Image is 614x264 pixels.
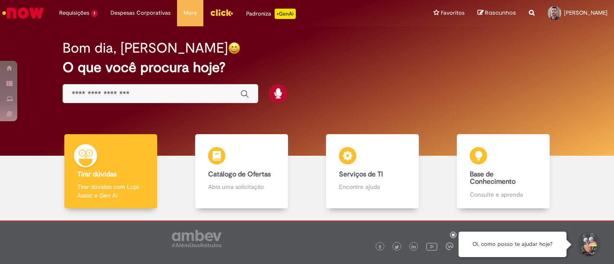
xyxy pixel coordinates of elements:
b: Catálogo de Ofertas [208,170,271,179]
img: happy-face.png [228,42,241,54]
h2: Bom dia, [PERSON_NAME] [63,41,228,56]
span: Rascunhos [485,9,516,17]
img: logo_footer_facebook.png [378,245,382,249]
a: Serviços de TI Encontre ajuda [307,134,438,209]
p: +GenAi [275,9,296,19]
span: More [184,9,197,17]
p: Abra uma solicitação [208,182,275,191]
b: Serviços de TI [339,170,383,179]
span: Despesas Corporativas [111,9,171,17]
img: logo_footer_linkedin.png [411,245,416,250]
b: Tirar dúvidas [77,170,117,179]
span: 1 [91,10,98,17]
img: logo_footer_ambev_rotulo_gray.png [172,230,222,247]
img: click_logo_yellow_360x200.png [210,6,233,19]
img: ServiceNow [1,4,45,22]
span: [PERSON_NAME] [564,9,608,16]
h2: O que você procura hoje? [63,60,551,75]
p: Consulte e aprenda [470,190,536,199]
p: Encontre ajuda [339,182,405,191]
span: Requisições [59,9,89,17]
a: Base de Conhecimento Consulte e aprenda [438,134,569,209]
img: logo_footer_twitter.png [395,245,399,249]
a: Catálogo de Ofertas Abra uma solicitação [176,134,307,209]
img: logo_footer_workplace.png [446,242,453,250]
b: Base de Conhecimento [470,170,516,186]
a: Rascunhos [478,9,516,17]
p: Tirar dúvidas com Lupi Assist e Gen Ai [77,182,144,200]
div: Oi, como posso te ajudar hoje? [459,232,567,257]
div: Padroniza [246,9,296,19]
a: Tirar dúvidas Tirar dúvidas com Lupi Assist e Gen Ai [45,134,176,209]
img: logo_footer_youtube.png [426,241,437,252]
span: Favoritos [441,9,465,17]
button: Iniciar Conversa de Suporte [575,232,601,258]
